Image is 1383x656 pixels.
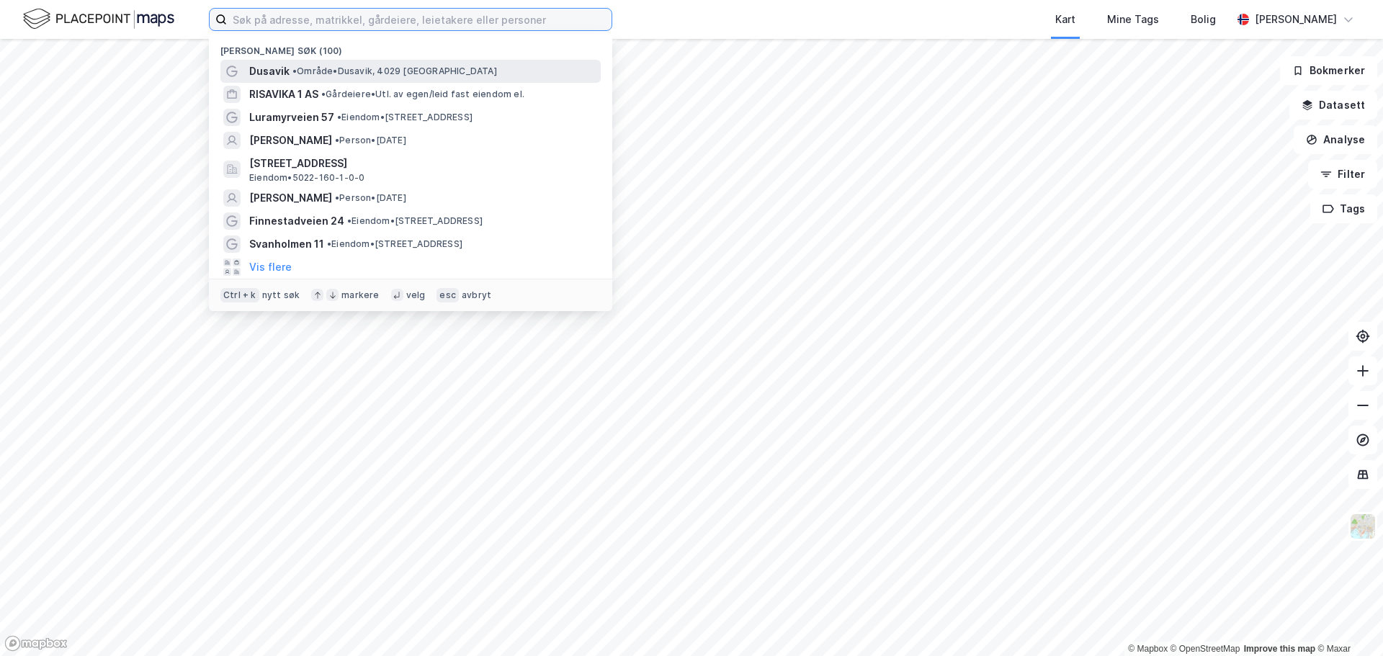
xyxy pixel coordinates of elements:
span: • [335,192,339,203]
span: Område • Dusavik, 4029 [GEOGRAPHIC_DATA] [292,66,497,77]
button: Filter [1308,160,1377,189]
div: Kart [1055,11,1075,28]
span: Eiendom • [STREET_ADDRESS] [337,112,473,123]
span: Eiendom • [STREET_ADDRESS] [327,238,462,250]
div: Kontrollprogram for chat [1311,587,1383,656]
span: [STREET_ADDRESS] [249,155,595,172]
button: Vis flere [249,259,292,276]
span: • [337,112,341,122]
button: Datasett [1289,91,1377,120]
input: Søk på adresse, matrikkel, gårdeiere, leietakere eller personer [227,9,612,30]
span: Dusavik [249,63,290,80]
div: markere [341,289,379,301]
span: • [347,215,352,226]
span: • [335,135,339,145]
div: esc [437,288,459,302]
span: RISAVIKA 1 AS [249,86,318,103]
span: Gårdeiere • Utl. av egen/leid fast eiendom el. [321,89,524,100]
span: [PERSON_NAME] [249,189,332,207]
a: Mapbox [1128,644,1168,654]
div: Bolig [1191,11,1216,28]
span: Svanholmen 11 [249,235,324,253]
div: velg [406,289,426,301]
img: Z [1349,513,1377,540]
button: Analyse [1294,125,1377,154]
div: [PERSON_NAME] [1255,11,1337,28]
span: • [327,238,331,249]
img: logo.f888ab2527a4732fd821a326f86c7f29.svg [23,6,174,32]
span: Person • [DATE] [335,192,406,204]
a: OpenStreetMap [1171,644,1240,654]
iframe: Chat Widget [1311,587,1383,656]
a: Improve this map [1244,644,1315,654]
span: Luramyrveien 57 [249,109,334,126]
span: • [321,89,326,99]
span: • [292,66,297,76]
span: [PERSON_NAME] [249,132,332,149]
span: Eiendom • [STREET_ADDRESS] [347,215,483,227]
button: Bokmerker [1280,56,1377,85]
a: Mapbox homepage [4,635,68,652]
div: [PERSON_NAME] søk (100) [209,34,612,60]
button: Tags [1310,194,1377,223]
div: nytt søk [262,289,300,301]
div: Ctrl + k [220,288,259,302]
span: Eiendom • 5022-160-1-0-0 [249,172,364,184]
span: Person • [DATE] [335,135,406,146]
div: avbryt [462,289,491,301]
span: Finnestadveien 24 [249,212,344,230]
div: Mine Tags [1107,11,1159,28]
